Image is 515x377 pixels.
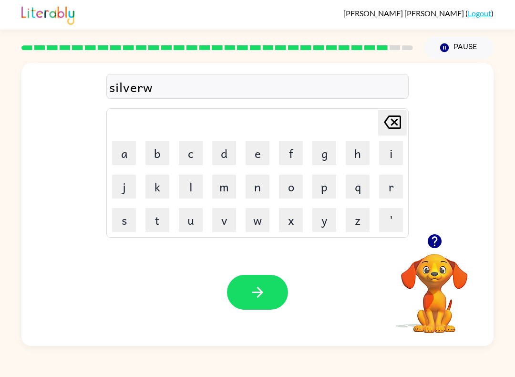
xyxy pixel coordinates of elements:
button: s [112,208,136,232]
button: f [279,141,303,165]
button: y [312,208,336,232]
button: u [179,208,203,232]
button: k [145,175,169,199]
button: i [379,141,403,165]
button: l [179,175,203,199]
button: j [112,175,136,199]
button: x [279,208,303,232]
button: t [145,208,169,232]
button: z [346,208,370,232]
button: w [246,208,269,232]
button: Pause [424,37,494,59]
a: Logout [468,9,491,18]
div: ( ) [343,9,494,18]
button: g [312,141,336,165]
button: b [145,141,169,165]
button: q [346,175,370,199]
button: m [212,175,236,199]
button: c [179,141,203,165]
img: Literably [21,4,74,25]
button: d [212,141,236,165]
button: h [346,141,370,165]
video: Your browser must support playing .mp4 files to use Literably. Please try using another browser. [387,239,482,335]
button: o [279,175,303,199]
button: ' [379,208,403,232]
button: n [246,175,269,199]
span: [PERSON_NAME] [PERSON_NAME] [343,9,465,18]
button: r [379,175,403,199]
button: v [212,208,236,232]
button: a [112,141,136,165]
button: p [312,175,336,199]
div: silverw [109,77,406,97]
button: e [246,141,269,165]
